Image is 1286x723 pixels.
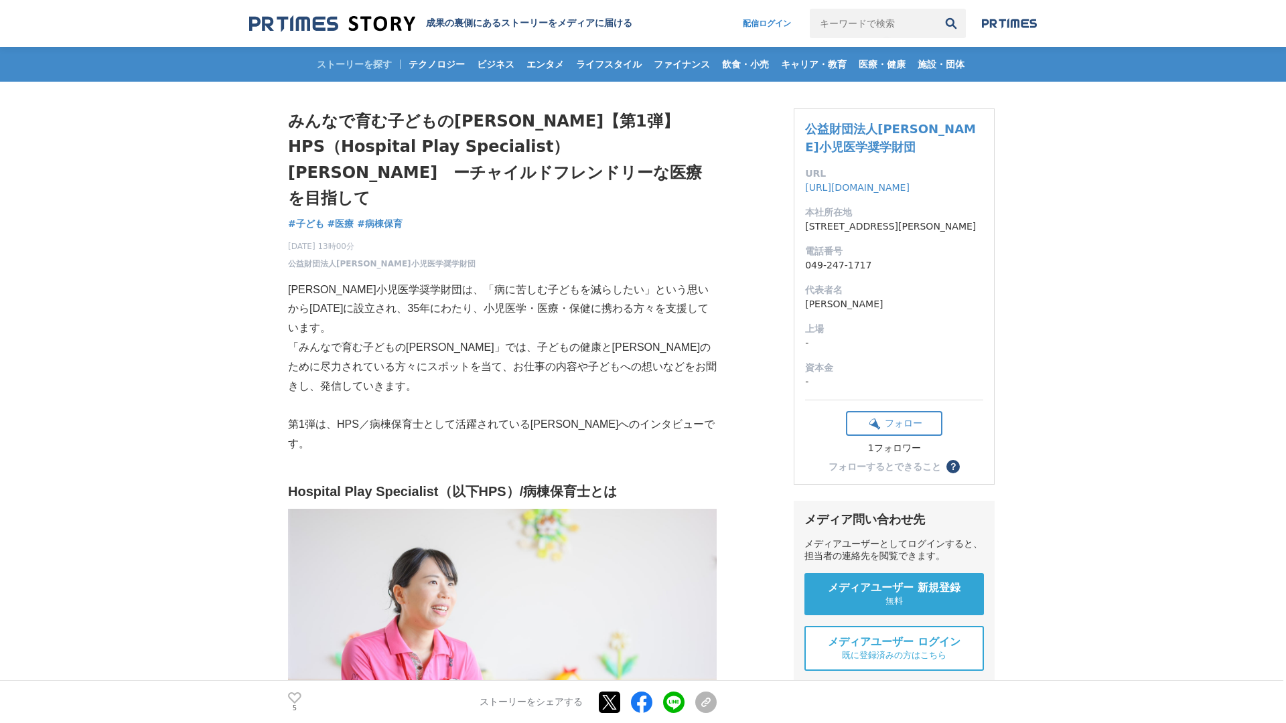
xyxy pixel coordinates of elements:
p: 5 [288,705,301,712]
dt: URL [805,167,983,181]
p: [PERSON_NAME]小児医学奨学財団は、「病に苦しむ子どもを減らしたい」という思いから[DATE]に設立され、35年にわたり、小児医学・医療・保健に携わる方々を支援しています。 [288,280,717,338]
span: ？ [948,462,958,471]
span: 施設・団体 [912,58,970,70]
a: #医療 [328,217,354,231]
span: 医療・健康 [853,58,911,70]
div: メディアユーザーとしてログインすると、担当者の連絡先を閲覧できます。 [804,538,984,562]
dd: - [805,375,983,389]
a: ビジネス [472,47,520,82]
span: メディアユーザー ログイン [828,635,960,649]
span: ビジネス [472,58,520,70]
a: ファイナンス [648,47,715,82]
span: 無料 [885,595,903,607]
p: ストーリーをシェアする [480,696,583,708]
dt: 資本金 [805,361,983,375]
dd: - [805,336,983,350]
a: [URL][DOMAIN_NAME] [805,182,910,193]
a: #子ども [288,217,324,231]
dt: 代表者名 [805,283,983,297]
a: メディアユーザー 新規登録 無料 [804,573,984,615]
a: エンタメ [521,47,569,82]
p: 第1弾は、HPS／病棟保育士として活躍されている[PERSON_NAME]へのインタビューです。 [288,415,717,454]
span: エンタメ [521,58,569,70]
a: 医療・健康 [853,47,911,82]
dd: [STREET_ADDRESS][PERSON_NAME] [805,220,983,234]
span: 飲食・小売 [717,58,774,70]
strong: Hospital Play Specialist（以下HPS）/病棟保育士とは [288,484,617,499]
dd: [PERSON_NAME] [805,297,983,311]
a: キャリア・教育 [776,47,852,82]
span: テクノロジー [403,58,470,70]
a: #病棟保育 [357,217,403,231]
img: 成果の裏側にあるストーリーをメディアに届ける [249,15,415,33]
img: prtimes [982,18,1037,29]
div: フォローするとできること [829,462,941,471]
div: 1フォロワー [846,443,942,455]
button: ？ [946,460,960,473]
button: フォロー [846,411,942,436]
dt: 上場 [805,322,983,336]
dt: 本社所在地 [805,206,983,220]
div: メディア問い合わせ先 [804,511,984,528]
a: 公益財団法人[PERSON_NAME]小児医学奨学財団 [288,258,476,270]
span: #医療 [328,218,354,230]
a: 公益財団法人[PERSON_NAME]小児医学奨学財団 [805,122,976,154]
a: メディアユーザー ログイン 既に登録済みの方はこちら [804,626,984,671]
span: #病棟保育 [357,218,403,230]
span: #子ども [288,218,324,230]
h2: 成果の裏側にあるストーリーをメディアに届ける [426,17,632,29]
span: [DATE] 13時00分 [288,240,476,252]
span: ファイナンス [648,58,715,70]
a: テクノロジー [403,47,470,82]
span: メディアユーザー 新規登録 [828,581,960,595]
a: 配信ログイン [729,9,804,38]
p: 「みんなで育む子どもの[PERSON_NAME]」では、子どもの健康と[PERSON_NAME]のために尽力されている方々にスポットを当て、お仕事の内容や子どもへの想いなどをお聞きし、発信してい... [288,338,717,396]
span: 既に登録済みの方はこちら [842,649,946,661]
button: 検索 [936,9,966,38]
input: キーワードで検索 [810,9,936,38]
dt: 電話番号 [805,244,983,258]
a: ライフスタイル [571,47,647,82]
a: 成果の裏側にあるストーリーをメディアに届ける 成果の裏側にあるストーリーをメディアに届ける [249,15,632,33]
h1: みんなで育む子どもの[PERSON_NAME]【第1弾】 HPS（Hospital Play Specialist）[PERSON_NAME] ーチャイルドフレンドリーな医療を目指して [288,108,717,212]
dd: 049-247-1717 [805,258,983,272]
a: 飲食・小売 [717,47,774,82]
a: 施設・団体 [912,47,970,82]
span: ライフスタイル [571,58,647,70]
span: キャリア・教育 [776,58,852,70]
